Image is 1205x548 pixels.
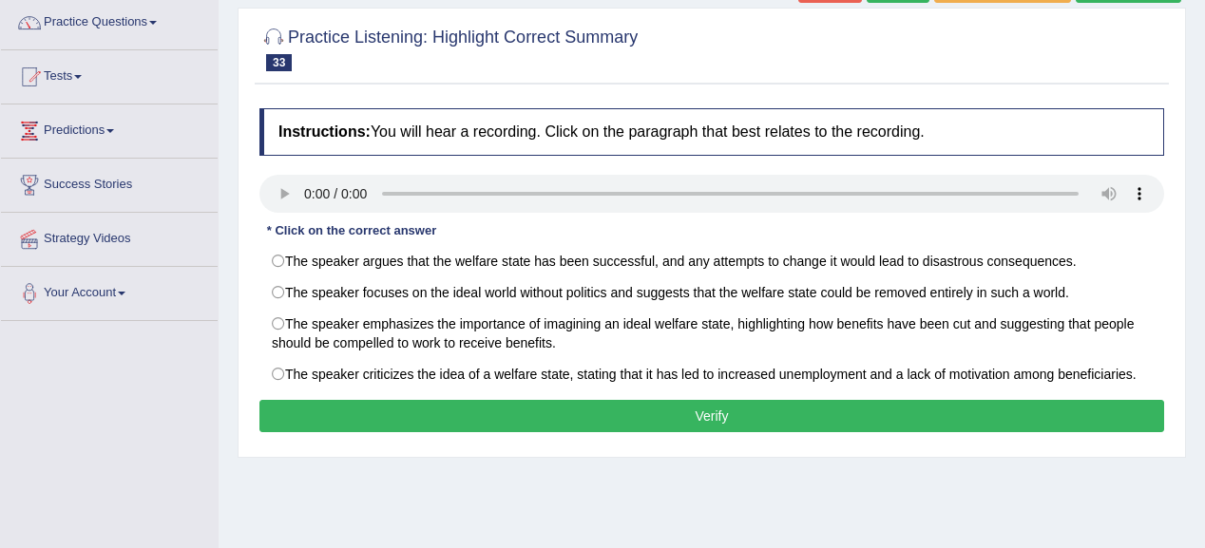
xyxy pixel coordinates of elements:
[259,358,1164,390] label: The speaker criticizes the idea of a welfare state, stating that it has led to increased unemploy...
[259,276,1164,309] label: The speaker focuses on the ideal world without politics and suggests that the welfare state could...
[259,222,444,240] div: * Click on the correct answer
[266,54,292,71] span: 33
[1,213,218,260] a: Strategy Videos
[1,159,218,206] a: Success Stories
[1,104,218,152] a: Predictions
[1,267,218,314] a: Your Account
[259,108,1164,156] h4: You will hear a recording. Click on the paragraph that best relates to the recording.
[278,123,371,140] b: Instructions:
[1,50,218,98] a: Tests
[259,245,1164,277] label: The speaker argues that the welfare state has been successful, and any attempts to change it woul...
[259,24,638,71] h2: Practice Listening: Highlight Correct Summary
[259,400,1164,432] button: Verify
[259,308,1164,359] label: The speaker emphasizes the importance of imagining an ideal welfare state, highlighting how benef...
